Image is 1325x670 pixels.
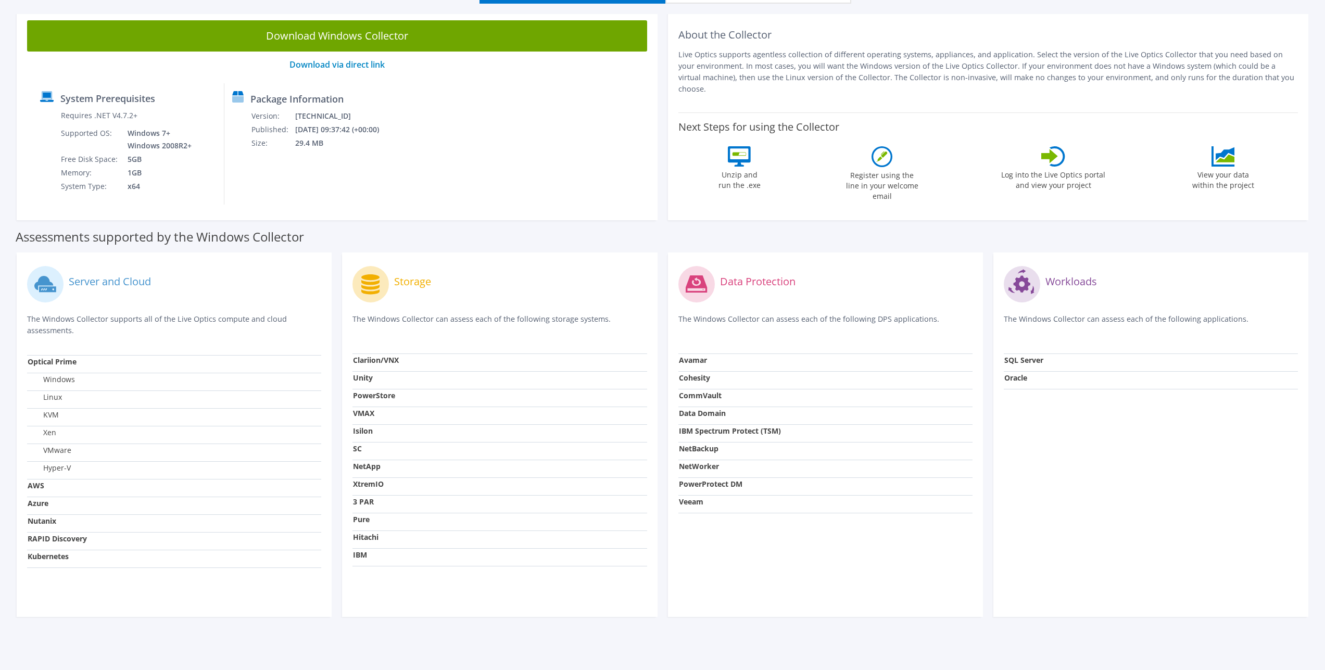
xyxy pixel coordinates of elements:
strong: CommVault [679,390,722,400]
h2: About the Collector [678,29,1298,41]
strong: Optical Prime [28,357,77,366]
strong: RAPID Discovery [28,534,87,543]
label: Windows [28,374,75,385]
p: The Windows Collector can assess each of the following storage systems. [352,313,647,335]
label: Assessments supported by the Windows Collector [16,232,304,242]
label: Package Information [250,94,344,104]
p: The Windows Collector supports all of the Live Optics compute and cloud assessments. [27,313,321,336]
label: View your data within the project [1185,167,1260,191]
label: VMware [28,445,71,456]
td: 1GB [120,166,194,180]
td: [DATE] 09:37:42 (+00:00) [295,123,393,136]
strong: Unity [353,373,373,383]
td: Version: [251,109,295,123]
label: Data Protection [720,276,796,287]
label: Workloads [1045,276,1097,287]
strong: Avamar [679,355,707,365]
p: The Windows Collector can assess each of the following DPS applications. [678,313,973,335]
label: Linux [28,392,62,402]
strong: VMAX [353,408,374,418]
label: Hyper-V [28,463,71,473]
strong: AWS [28,481,44,490]
label: Log into the Live Optics portal and view your project [1001,167,1106,191]
strong: Clariion/VNX [353,355,399,365]
label: Xen [28,427,56,438]
a: Download via direct link [289,59,385,70]
td: Size: [251,136,295,150]
strong: Kubernetes [28,551,69,561]
label: Next Steps for using the Collector [678,121,839,133]
strong: Hitachi [353,532,378,542]
strong: Cohesity [679,373,710,383]
strong: SC [353,444,362,453]
strong: Nutanix [28,516,56,526]
label: Register using the line in your welcome email [843,167,921,201]
label: Server and Cloud [69,276,151,287]
strong: PowerProtect DM [679,479,742,489]
td: Free Disk Space: [60,153,120,166]
strong: Oracle [1004,373,1027,383]
td: x64 [120,180,194,193]
strong: Isilon [353,426,373,436]
label: Requires .NET V4.7.2+ [61,110,137,121]
td: Supported OS: [60,127,120,153]
strong: 3 PAR [353,497,374,507]
p: Live Optics supports agentless collection of different operating systems, appliances, and applica... [678,49,1298,95]
p: The Windows Collector can assess each of the following applications. [1004,313,1298,335]
td: [TECHNICAL_ID] [295,109,393,123]
strong: Veeam [679,497,703,507]
strong: IBM [353,550,367,560]
strong: XtremIO [353,479,384,489]
td: Published: [251,123,295,136]
td: System Type: [60,180,120,193]
label: Storage [394,276,431,287]
strong: PowerStore [353,390,395,400]
td: Memory: [60,166,120,180]
label: KVM [28,410,59,420]
strong: NetWorker [679,461,719,471]
strong: Azure [28,498,48,508]
strong: IBM Spectrum Protect (TSM) [679,426,781,436]
label: Unzip and run the .exe [715,167,763,191]
strong: Pure [353,514,370,524]
td: Windows 7+ Windows 2008R2+ [120,127,194,153]
strong: NetBackup [679,444,718,453]
strong: Data Domain [679,408,726,418]
a: Download Windows Collector [27,20,647,52]
strong: SQL Server [1004,355,1043,365]
strong: NetApp [353,461,381,471]
td: 29.4 MB [295,136,393,150]
td: 5GB [120,153,194,166]
label: System Prerequisites [60,93,155,104]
